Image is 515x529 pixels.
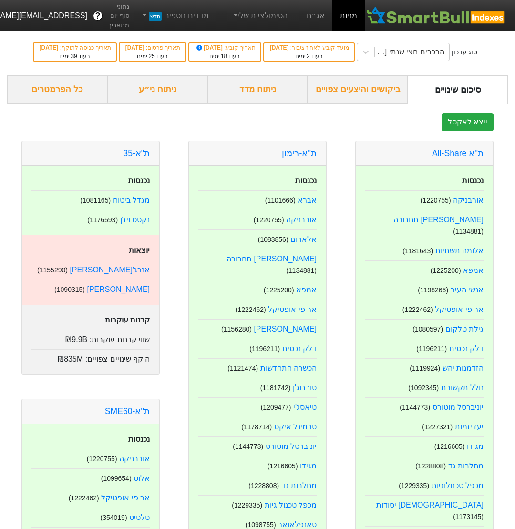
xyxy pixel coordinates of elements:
[232,501,262,509] small: ( 1229335 )
[65,335,87,343] span: ₪9.9B
[124,52,181,61] div: בעוד ימים
[265,197,296,204] small: ( 1101666 )
[264,286,294,294] small: ( 1225200 )
[412,325,443,333] small: ( 1080597 )
[260,384,291,392] small: ( 1181742 )
[432,148,484,158] a: ת''א All-Share
[286,267,317,274] small: ( 1134881 )
[402,247,433,255] small: ( 1181643 )
[265,501,317,509] a: מכפל טכנולוגיות
[260,364,317,372] a: הכשרה התחדשות
[80,197,111,204] small: ( 1081165 )
[105,316,150,324] strong: קרנות עוקבות
[376,501,484,509] a: [DEMOGRAPHIC_DATA] יסודות
[453,513,484,520] small: ( 1173145 )
[228,6,292,25] a: הסימולציות שלי
[298,196,317,204] a: אברא
[374,46,444,58] div: הרכבים חצי שנתי [DATE]
[449,344,484,353] a: דלק נכסים
[254,216,284,224] small: ( 1220755 )
[300,462,317,470] a: מגידו
[194,43,256,52] div: תאריך קובע :
[418,286,448,294] small: ( 1198266 )
[268,305,317,313] a: אר פי אופטיקל
[399,482,429,489] small: ( 1229335 )
[39,52,111,61] div: בעוד ימים
[254,325,317,333] a: [PERSON_NAME]
[125,44,146,51] span: [DATE]
[431,267,461,274] small: ( 1225200 )
[31,330,150,345] div: שווי קרנות עוקבות :
[435,305,484,313] a: אר פי אופטיקל
[113,196,150,204] a: מגדל ביטוח
[269,43,349,52] div: מועד קובע לאחוז ציבור :
[54,286,85,293] small: ( 1090315 )
[241,423,272,431] small: ( 1178714 )
[233,443,263,450] small: ( 1144773 )
[148,53,154,60] span: 25
[87,285,150,293] a: [PERSON_NAME]
[120,216,150,224] a: נקסט ויז'ן
[432,481,484,489] a: מכפל טכנולוגיות
[31,349,150,365] div: היקף שינויים צפויים :
[445,325,484,333] a: גילת טלקום
[221,53,227,60] span: 18
[286,216,317,224] a: אורבניקה
[402,306,433,313] small: ( 1222462 )
[70,266,150,274] a: אנרג'[PERSON_NAME]
[7,75,107,104] div: כל הפרמטרים
[236,306,266,313] small: ( 1222462 )
[455,423,484,431] a: יעז יזמות
[452,47,478,57] div: סוג עדכון
[290,235,317,243] a: אלארום
[149,12,162,21] span: חדש
[269,52,349,61] div: בעוד ימים
[270,44,290,51] span: [DATE]
[119,455,150,463] a: אורבניקה
[105,406,150,416] a: ת''א-SME60
[58,355,83,363] span: ₪835M
[268,462,298,470] small: ( 1216605 )
[463,266,484,274] a: אמפא
[274,423,317,431] a: טרמינל איקס
[434,443,465,450] small: ( 1216605 )
[308,75,408,104] div: ביקושים והיצעים צפויים
[39,43,111,52] div: תאריך כניסה לתוקף :
[128,435,150,443] strong: נכנסות
[227,255,317,263] a: [PERSON_NAME] תחבורה
[293,384,317,392] a: טורבוג'ן
[101,475,132,482] small: ( 1099654 )
[37,266,68,274] small: ( 1155290 )
[95,10,100,22] span: ?
[408,384,439,392] small: ( 1092345 )
[261,404,291,411] small: ( 1209477 )
[40,44,60,51] span: [DATE]
[453,196,484,204] a: אורבניקה
[248,482,279,489] small: ( 1228808 )
[128,176,150,185] strong: נכנסות
[448,462,484,470] a: מחלבות גד
[137,6,213,25] a: מדדים נוספיםחדש
[195,44,225,51] span: [DATE]
[101,514,127,521] small: ( 354019 )
[400,404,430,411] small: ( 1144773 )
[281,481,317,489] a: מחלבות גד
[87,455,117,463] small: ( 1220755 )
[442,113,494,131] button: ייצא לאקסל
[421,197,451,204] small: ( 1220755 )
[451,286,484,294] a: אנשי העיר
[296,286,317,294] a: אמפא
[194,52,256,61] div: בעוד ימים
[278,520,317,529] a: סאנפלאואר
[249,345,280,353] small: ( 1196211 )
[87,216,118,224] small: ( 1176593 )
[107,75,207,104] div: ניתוח ני״ע
[435,247,484,255] a: אלומה תשתיות
[416,345,447,353] small: ( 1196211 )
[134,474,150,482] a: אלוט
[282,148,317,158] a: ת''א-רימון
[307,53,310,60] span: 2
[393,216,484,224] a: [PERSON_NAME] תחבורה
[295,176,317,185] strong: נכנסות
[410,364,440,372] small: ( 1119924 )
